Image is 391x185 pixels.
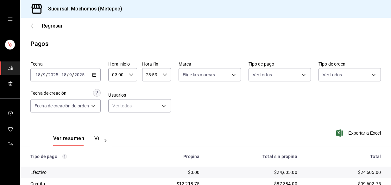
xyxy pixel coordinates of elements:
[30,154,128,159] div: Tipo de pago
[62,154,67,159] svg: Los pagos realizados con Pay y otras terminales son montos brutos.
[210,154,297,159] div: Total sin propina
[307,169,381,175] div: $24,605.00
[138,154,200,159] div: Propina
[8,16,13,22] button: open drawer
[337,129,381,137] button: Exportar a Excel
[42,23,63,29] span: Regresar
[253,72,272,78] span: Ver todos
[142,62,171,66] label: Hora fin
[30,62,101,66] label: Fecha
[72,72,74,77] span: /
[138,169,200,175] div: $0.00
[183,72,215,78] span: Elige las marcas
[69,72,72,77] input: --
[323,72,342,78] span: Ver todos
[43,5,122,13] h3: Sucursal: Mochomos (Metepec)
[35,103,89,109] span: Fecha de creación de orden
[179,62,241,66] label: Marca
[48,72,59,77] input: ----
[307,154,381,159] div: Total
[30,23,63,29] button: Regresar
[59,72,60,77] span: -
[30,39,48,48] div: Pagos
[108,62,137,66] label: Hora inicio
[61,72,67,77] input: --
[108,93,171,97] label: Usuarios
[94,135,118,146] button: Ver pagos
[318,62,381,66] label: Tipo de orden
[249,62,311,66] label: Tipo de pago
[108,99,171,112] div: Ver todos
[74,72,85,77] input: ----
[67,72,69,77] span: /
[210,169,297,175] div: $24,605.00
[53,135,84,146] button: Ver resumen
[41,72,43,77] span: /
[30,90,66,97] div: Fecha de creación
[30,169,128,175] div: Efectivo
[53,135,99,146] div: navigation tabs
[43,72,46,77] input: --
[46,72,48,77] span: /
[35,72,41,77] input: --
